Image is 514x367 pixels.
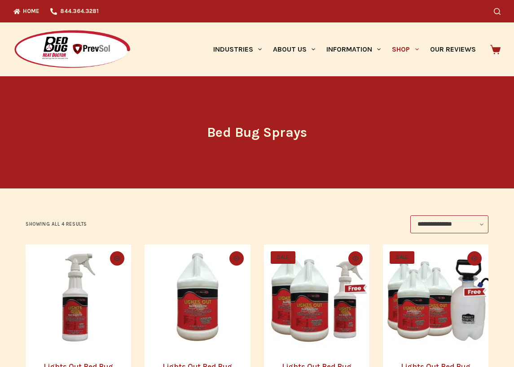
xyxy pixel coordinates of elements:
[207,22,481,76] nav: Primary
[271,251,295,264] span: SALE
[229,251,244,266] button: Quick view toggle
[264,245,369,350] img: Lights Out Bed Bug Spray Package with two gallons and one 32 oz
[348,251,363,266] button: Quick view toggle
[267,22,321,76] a: About Us
[13,30,131,70] img: Prevsol/Bed Bug Heat Doctor
[110,251,124,266] button: Quick view toggle
[410,215,488,233] select: Shop order
[387,22,424,76] a: Shop
[145,245,250,350] img: Lights Out Bed Bug Killer Spray - Gallon (Refill)
[145,245,250,350] picture: lights-out-gallon
[26,245,131,350] picture: lights-out-qt-sprayer
[494,8,501,15] button: Search
[26,220,87,228] p: Showing all 4 results
[264,245,369,350] a: Lights Out Bed Bug Killer Spray Package
[383,245,488,350] a: Lights Out Bed Bug Spray with Pump Sprayer
[424,22,481,76] a: Our Reviews
[390,251,414,264] span: SALE
[467,251,482,266] button: Quick view toggle
[26,245,131,350] img: Lights Out Bed Bug Killer Spray - 32 oz.
[264,245,369,350] picture: LightsOutPackage
[89,122,426,143] h1: Bed Bug Sprays
[207,22,267,76] a: Industries
[321,22,387,76] a: Information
